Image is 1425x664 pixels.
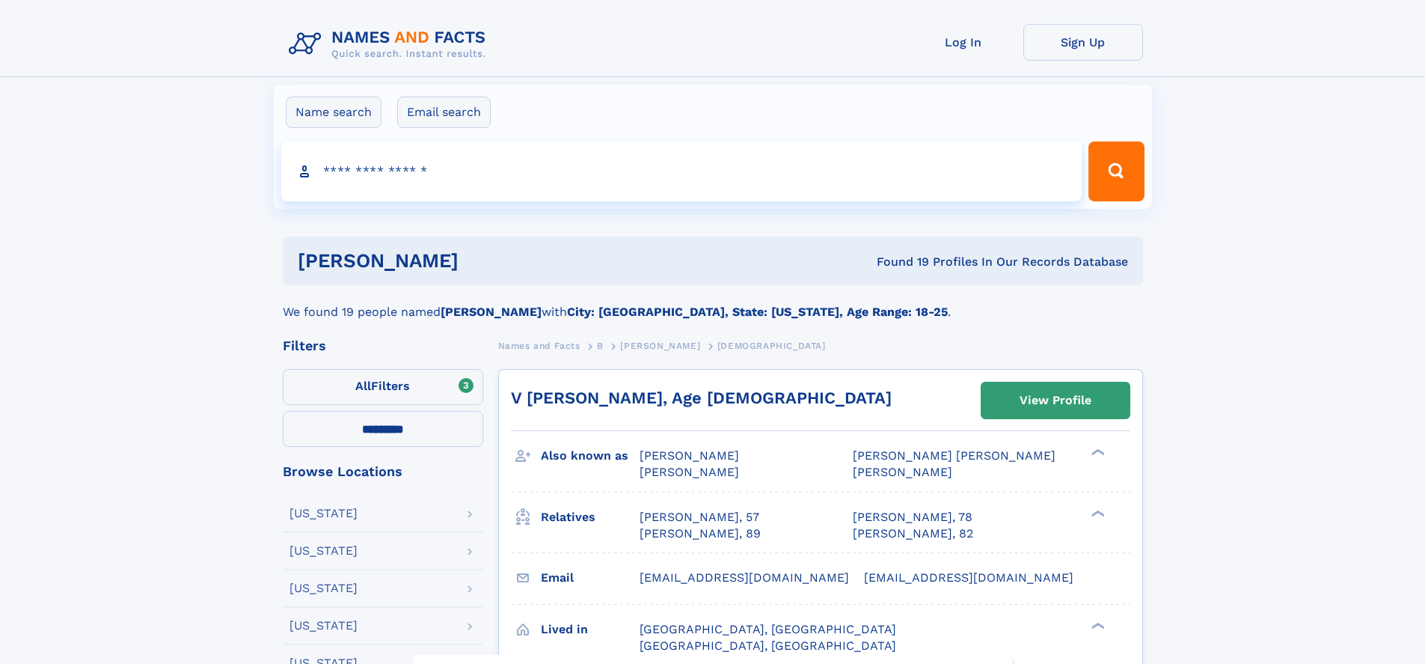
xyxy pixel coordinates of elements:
[640,448,739,463] span: [PERSON_NAME]
[541,443,640,469] h3: Also known as
[441,305,542,319] b: [PERSON_NAME]
[541,617,640,642] h3: Lived in
[853,509,972,526] a: [PERSON_NAME], 78
[1088,508,1106,518] div: ❯
[1088,141,1144,201] button: Search Button
[640,570,849,585] span: [EMAIL_ADDRESS][DOMAIN_NAME]
[864,570,1073,585] span: [EMAIL_ADDRESS][DOMAIN_NAME]
[541,505,640,530] h3: Relatives
[640,526,761,542] a: [PERSON_NAME], 89
[289,508,358,520] div: [US_STATE]
[355,379,371,393] span: All
[541,565,640,591] h3: Email
[397,97,491,128] label: Email search
[511,389,892,407] a: V [PERSON_NAME], Age [DEMOGRAPHIC_DATA]
[567,305,948,319] b: City: [GEOGRAPHIC_DATA], State: [US_STATE], Age Range: 18-25
[904,24,1023,61] a: Log In
[717,341,826,351] span: [DEMOGRAPHIC_DATA]
[853,526,973,542] a: [PERSON_NAME], 82
[667,254,1128,270] div: Found 19 Profiles In Our Records Database
[1088,448,1106,457] div: ❯
[640,639,896,653] span: [GEOGRAPHIC_DATA], [GEOGRAPHIC_DATA]
[1088,621,1106,630] div: ❯
[289,545,358,557] div: [US_STATE]
[1023,24,1143,61] a: Sign Up
[640,465,739,479] span: [PERSON_NAME]
[298,252,668,270] h1: [PERSON_NAME]
[283,339,483,353] div: Filters
[853,465,952,479] span: [PERSON_NAME]
[283,369,483,405] label: Filters
[281,141,1082,201] input: search input
[283,24,498,64] img: Logo Names and Facts
[640,622,896,636] span: [GEOGRAPHIC_DATA], [GEOGRAPHIC_DATA]
[597,341,604,351] span: B
[289,582,358,594] div: [US_STATE]
[289,620,358,632] div: [US_STATE]
[597,336,604,355] a: B
[1020,383,1091,418] div: View Profile
[620,341,700,351] span: [PERSON_NAME]
[853,448,1055,463] span: [PERSON_NAME] [PERSON_NAME]
[283,285,1143,321] div: We found 19 people named with .
[286,97,381,128] label: Name search
[620,336,700,355] a: [PERSON_NAME]
[981,383,1130,418] a: View Profile
[283,465,483,478] div: Browse Locations
[640,509,759,526] a: [PERSON_NAME], 57
[498,336,580,355] a: Names and Facts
